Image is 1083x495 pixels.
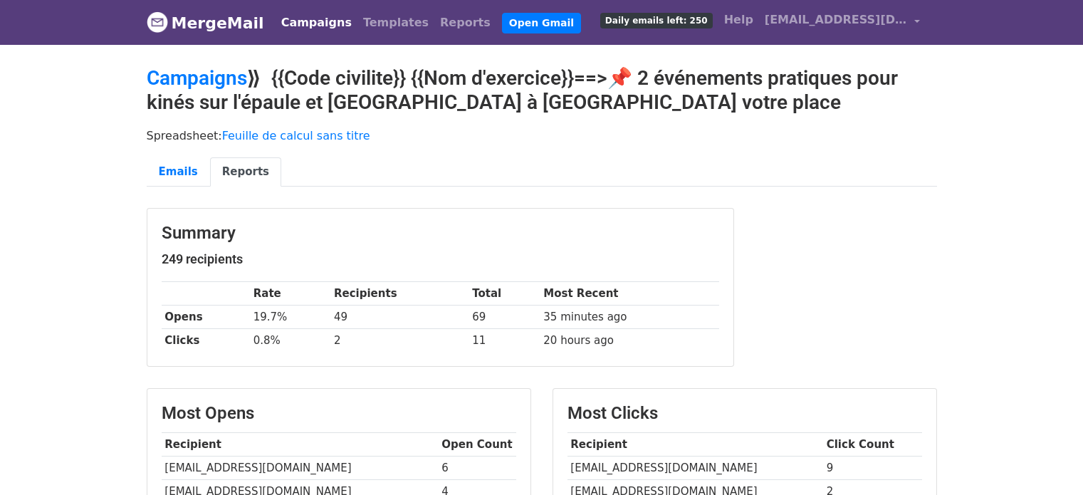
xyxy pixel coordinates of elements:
[567,433,823,457] th: Recipient
[718,6,759,34] a: Help
[210,157,281,187] a: Reports
[540,329,719,353] td: 20 hours ago
[147,157,210,187] a: Emails
[162,457,439,480] td: [EMAIL_ADDRESS][DOMAIN_NAME]
[595,6,718,34] a: Daily emails left: 250
[250,282,330,306] th: Rate
[147,66,247,90] a: Campaigns
[502,13,581,33] a: Open Gmail
[540,306,719,329] td: 35 minutes ago
[469,282,540,306] th: Total
[162,403,516,424] h3: Most Opens
[162,329,250,353] th: Clicks
[823,457,922,480] td: 9
[439,457,516,480] td: 6
[162,223,719,244] h3: Summary
[250,306,330,329] td: 19.7%
[162,433,439,457] th: Recipient
[434,9,496,37] a: Reports
[1012,427,1083,495] iframe: Chat Widget
[147,8,264,38] a: MergeMail
[540,282,719,306] th: Most Recent
[823,433,922,457] th: Click Count
[759,6,926,39] a: [EMAIL_ADDRESS][DOMAIN_NAME]
[469,306,540,329] td: 69
[147,128,937,143] p: Spreadsheet:
[222,129,370,142] a: Feuille de calcul sans titre
[276,9,357,37] a: Campaigns
[147,11,168,33] img: MergeMail logo
[567,403,922,424] h3: Most Clicks
[330,282,469,306] th: Recipients
[147,66,937,114] h2: ⟫ {{Code civilite}} {{Nom d'exercice}}==>📌 2 événements pratiques pour kinés sur l'épaule et [GEO...
[357,9,434,37] a: Templates
[330,329,469,353] td: 2
[250,329,330,353] td: 0.8%
[1012,427,1083,495] div: Widget de chat
[162,306,250,329] th: Opens
[567,457,823,480] td: [EMAIL_ADDRESS][DOMAIN_NAME]
[600,13,713,28] span: Daily emails left: 250
[330,306,469,329] td: 49
[439,433,516,457] th: Open Count
[765,11,907,28] span: [EMAIL_ADDRESS][DOMAIN_NAME]
[162,251,719,267] h5: 249 recipients
[469,329,540,353] td: 11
